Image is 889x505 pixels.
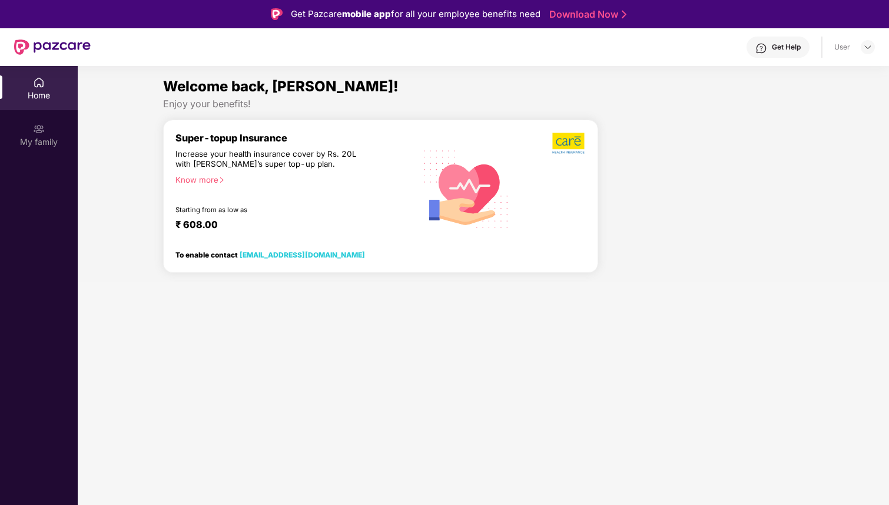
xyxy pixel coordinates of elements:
a: [EMAIL_ADDRESS][DOMAIN_NAME] [240,250,365,259]
img: svg+xml;base64,PHN2ZyBpZD0iRHJvcGRvd24tMzJ4MzIiIHhtbG5zPSJodHRwOi8vd3d3LnczLm9yZy8yMDAwL3N2ZyIgd2... [863,42,873,52]
img: svg+xml;base64,PHN2ZyBpZD0iSGVscC0zMngzMiIgeG1sbnM9Imh0dHA6Ly93d3cudzMub3JnLzIwMDAvc3ZnIiB3aWR0aD... [755,42,767,54]
div: Increase your health insurance cover by Rs. 20L with [PERSON_NAME]’s super top-up plan. [175,149,364,170]
img: Logo [271,8,283,20]
img: New Pazcare Logo [14,39,91,55]
div: Starting from as low as [175,206,365,214]
strong: mobile app [342,8,391,19]
img: Stroke [622,8,626,21]
img: svg+xml;base64,PHN2ZyB3aWR0aD0iMjAiIGhlaWdodD0iMjAiIHZpZXdCb3g9IjAgMCAyMCAyMCIgZmlsbD0ibm9uZSIgeG... [33,123,45,135]
span: right [218,177,225,183]
div: Super-topup Insurance [175,132,415,144]
a: Download Now [549,8,623,21]
div: ₹ 608.00 [175,219,403,233]
div: Get Help [772,42,801,52]
div: Get Pazcare for all your employee benefits need [291,7,540,21]
div: User [834,42,850,52]
img: svg+xml;base64,PHN2ZyBpZD0iSG9tZSIgeG1sbnM9Imh0dHA6Ly93d3cudzMub3JnLzIwMDAvc3ZnIiB3aWR0aD0iMjAiIG... [33,77,45,88]
span: Welcome back, [PERSON_NAME]! [163,78,399,95]
div: Enjoy your benefits! [163,98,804,110]
div: To enable contact [175,250,365,259]
img: b5dec4f62d2307b9de63beb79f102df3.png [552,132,586,154]
img: svg+xml;base64,PHN2ZyB4bWxucz0iaHR0cDovL3d3dy53My5vcmcvMjAwMC9zdmciIHhtbG5zOnhsaW5rPSJodHRwOi8vd3... [415,136,518,240]
div: Know more [175,175,408,183]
